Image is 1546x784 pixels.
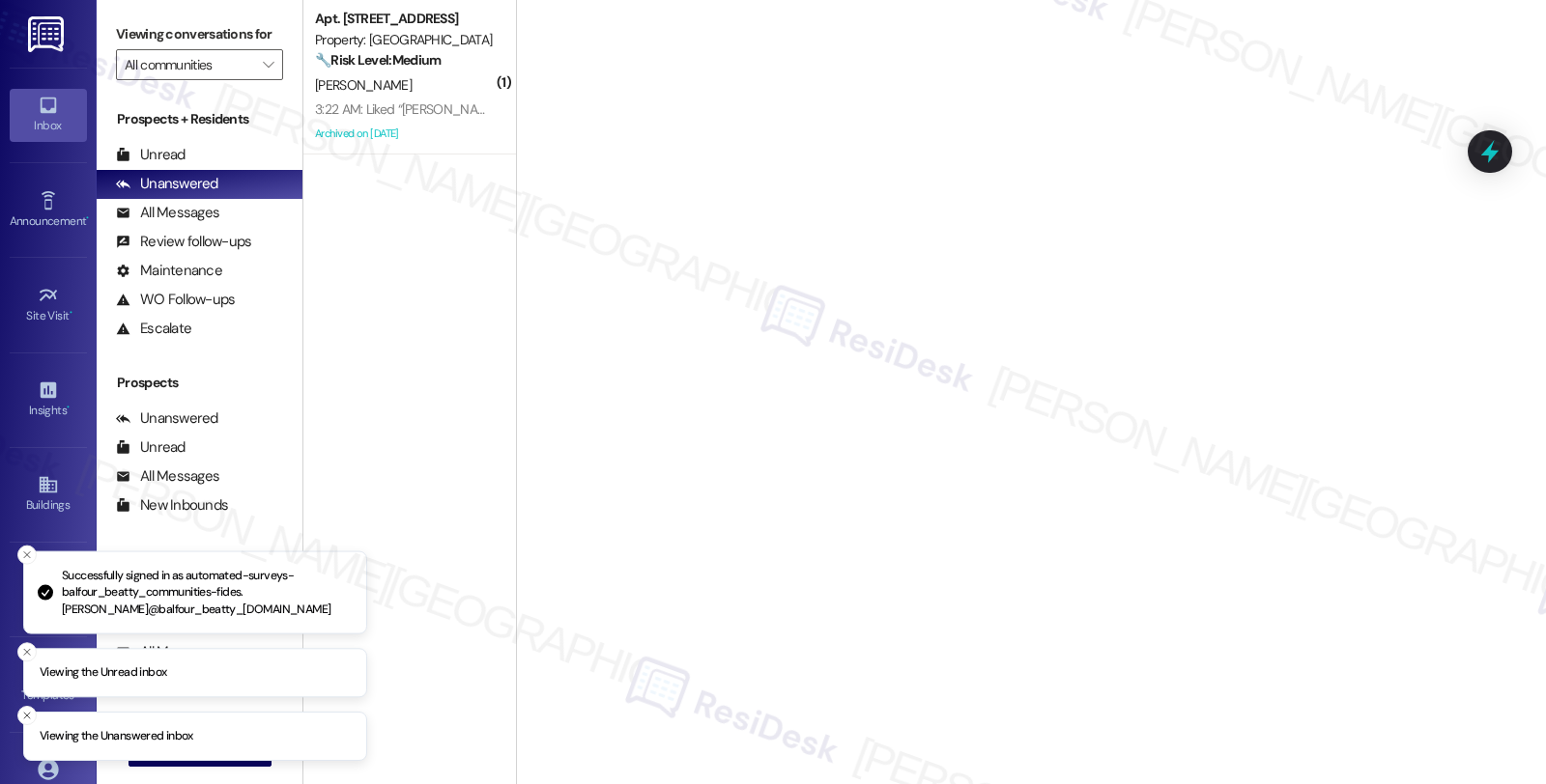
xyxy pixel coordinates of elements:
[17,545,37,564] button: Close toast
[116,290,235,310] div: WO Follow-ups
[116,319,191,339] div: Escalate
[116,19,283,49] label: Viewing conversations for
[125,49,252,80] input: All communities
[70,306,72,320] span: •
[315,100,1410,118] div: 3:22 AM: Liked “[PERSON_NAME] (River Pointe): Hi [PERSON_NAME], just to give you an update, we’ll...
[17,642,37,661] button: Close toast
[10,468,87,520] a: Buildings
[313,122,496,146] div: Archived on [DATE]
[10,279,87,331] a: Site Visit •
[263,57,273,72] i: 
[97,109,302,129] div: Prospects + Residents
[315,51,441,69] strong: 🔧 Risk Level: Medium
[116,203,219,223] div: All Messages
[315,76,412,94] span: [PERSON_NAME]
[17,706,37,725] button: Close toast
[10,658,87,711] a: Templates •
[86,211,89,225] span: •
[116,437,186,458] div: Unread
[116,232,251,252] div: Review follow-ups
[116,261,222,281] div: Maintenance
[315,9,494,29] div: Apt. [STREET_ADDRESS]
[315,30,494,50] div: Property: [GEOGRAPHIC_DATA]
[116,466,219,487] div: All Messages
[116,408,218,429] div: Unanswered
[40,664,166,682] p: Viewing the Unread inbox
[67,401,70,414] span: •
[116,174,218,194] div: Unanswered
[97,373,302,393] div: Prospects
[10,374,87,426] a: Insights •
[10,564,87,616] a: Leads
[116,145,186,165] div: Unread
[10,89,87,141] a: Inbox
[40,728,193,745] p: Viewing the Unanswered inbox
[116,495,228,516] div: New Inbounds
[28,16,68,52] img: ResiDesk Logo
[62,567,351,618] p: Successfully signed in as automated-surveys-balfour_beatty_communities-fides.[PERSON_NAME]@balfou...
